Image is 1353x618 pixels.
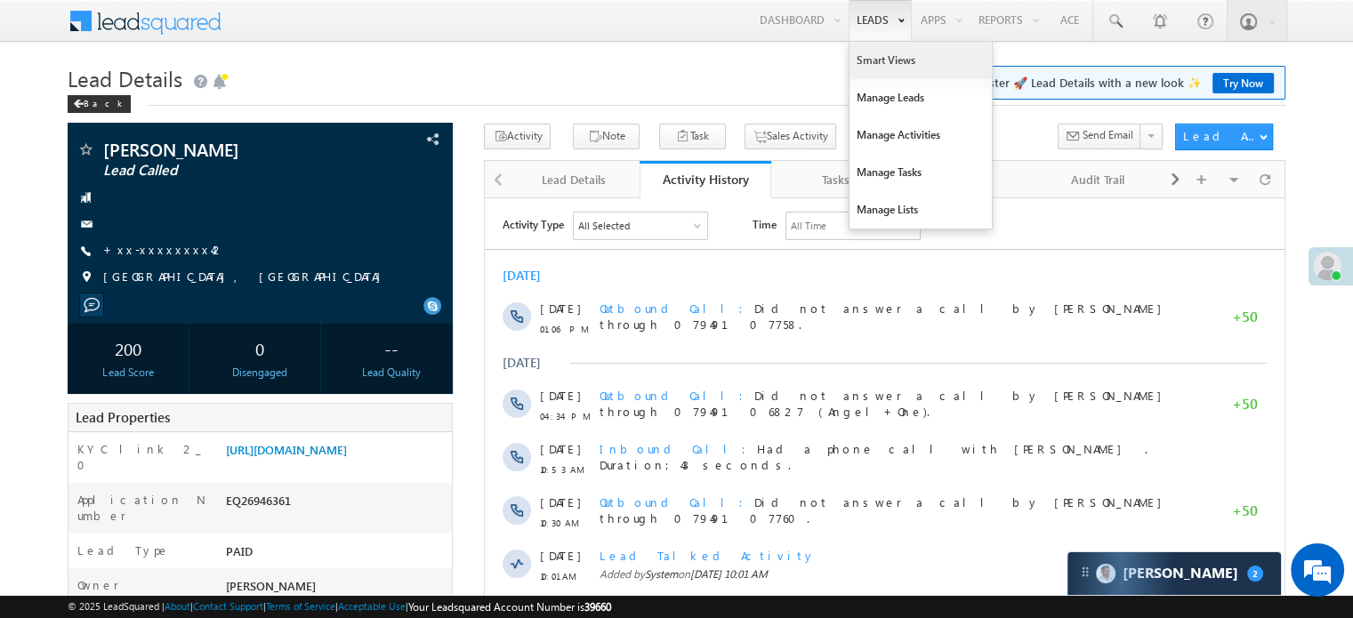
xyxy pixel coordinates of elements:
[335,365,447,381] div: Lead Quality
[1083,127,1133,143] span: Send Email
[1078,565,1092,579] img: carter-drag
[77,577,119,593] label: Owner
[55,349,95,365] span: [DATE]
[174,419,213,434] span: System
[266,600,335,612] a: Terms of Service
[55,510,95,526] span: [DATE]
[55,243,95,259] span: [DATE]
[226,578,316,593] span: [PERSON_NAME]
[573,124,640,149] button: Note
[77,492,207,524] label: Application Number
[115,349,331,365] span: Lead Talked Activity
[205,369,283,382] span: [DATE] 10:01 AM
[584,600,611,614] span: 39660
[292,9,334,52] div: Minimize live chat window
[785,169,886,190] div: Tasks
[115,189,686,221] span: Did not answer a call by [PERSON_NAME] through 07949106827 (Angel+One).
[160,582,193,596] span: System
[640,161,770,198] a: Activity History
[850,191,992,229] a: Manage Lists
[103,242,225,257] a: +xx-xxxxxxxx42
[115,243,272,258] span: Inbound Call
[72,332,184,365] div: 200
[103,269,390,286] span: [GEOGRAPHIC_DATA], [GEOGRAPHIC_DATA]
[93,93,299,116] div: Chat with us now
[1034,161,1164,198] a: Audit Trail
[115,456,270,471] span: Outbound Call
[115,102,686,133] span: Did not answer a call by [PERSON_NAME] through 07949107758.
[1183,128,1259,144] div: Lead Actions
[160,369,193,382] span: System
[221,542,452,567] div: PAID
[115,456,596,487] span: Failed to place a call from [PERSON_NAME] through 07949106827 (Angel+One).
[659,124,726,149] button: Task
[55,370,109,386] span: 10:01 AM
[68,95,131,113] div: Back
[1048,169,1148,190] div: Audit Trail
[1247,566,1263,582] span: 2
[115,189,270,205] span: Outbound Call
[335,332,447,365] div: --
[115,296,270,311] span: Outbound Call
[55,189,95,205] span: [DATE]
[221,492,452,517] div: EQ26946361
[205,529,283,542] span: [DATE] 09:58 AM
[160,529,193,542] span: System
[18,69,76,85] div: [DATE]
[408,600,611,614] span: Your Leadsquared Account Number is
[77,542,170,558] label: Lead Type
[55,210,109,226] span: 04:34 PM
[226,442,347,457] a: [URL][DOMAIN_NAME]
[115,403,502,434] span: Lead Stage changed from to by through
[18,13,79,40] span: Activity Type
[77,441,207,473] label: KYC link 2_0
[103,140,342,158] span: [PERSON_NAME]
[374,403,458,418] span: Lead Generated
[55,317,109,333] span: 10:30 AM
[55,477,109,493] span: 10:00 AM
[745,124,836,149] button: Sales Activity
[55,423,109,439] span: 10:01 AM
[205,582,283,596] span: [DATE] 09:57 AM
[68,598,611,615] span: © 2025 LeadSquared | | | | |
[850,79,992,116] a: Manage Leads
[509,161,640,198] a: Lead Details
[274,419,361,434] span: Automation
[23,165,325,469] textarea: Type your message and hit 'Enter'
[977,74,1274,92] span: Faster 🚀 Lead Details with a new look ✨
[850,116,992,154] a: Manage Activities
[115,403,502,434] span: Lead Called
[72,365,184,381] div: Lead Score
[523,169,624,190] div: Lead Details
[747,304,773,325] span: +50
[1212,73,1274,93] a: Try Now
[103,162,342,180] span: Lead Called
[1175,124,1273,150] button: Lead Actions
[18,157,76,173] div: [DATE]
[30,93,75,116] img: d_60004797649_company_0_60004797649
[242,484,323,508] em: Start Chat
[55,583,109,599] span: 09:57 AM
[653,171,757,188] div: Activity History
[338,600,406,612] a: Acceptable Use
[484,124,551,149] button: Activity
[115,243,663,274] span: Had a phone call with [PERSON_NAME] . Duration:43 seconds.
[771,161,902,198] a: Tasks
[68,94,140,109] a: Back
[55,123,109,139] span: 01:06 PM
[93,20,145,36] div: All Selected
[1058,124,1141,149] button: Send Email
[55,530,109,546] span: 09:58 AM
[193,600,263,612] a: Contact Support
[55,456,95,472] span: [DATE]
[115,510,321,525] span: Leads pushed - RYNG
[115,528,701,544] span: Added by on
[55,296,95,312] span: [DATE]
[204,332,316,365] div: 0
[115,563,321,578] span: Owner Assignment Date
[850,154,992,191] a: Manage Tasks
[747,464,773,486] span: +50
[268,13,292,40] span: Time
[55,263,109,279] span: 10:53 AM
[55,102,95,118] span: [DATE]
